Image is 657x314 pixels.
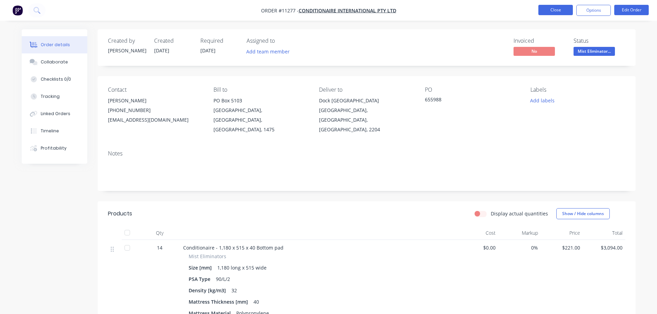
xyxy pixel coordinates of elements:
[459,244,496,251] span: $0.00
[213,105,308,134] div: [GEOGRAPHIC_DATA], [GEOGRAPHIC_DATA], [GEOGRAPHIC_DATA], 1475
[574,47,615,57] button: Mist Eliminator...
[200,38,238,44] div: Required
[299,7,396,14] a: Conditionaire International Pty Ltd
[41,42,70,48] div: Order details
[139,226,180,240] div: Qty
[491,210,548,217] label: Display actual quantities
[501,244,538,251] span: 0%
[213,87,308,93] div: Bill to
[12,5,23,16] img: Factory
[41,145,67,151] div: Profitability
[514,38,565,44] div: Invoiced
[22,36,87,53] button: Order details
[251,297,262,307] div: 40
[614,5,649,15] button: Edit Order
[108,115,202,125] div: [EMAIL_ADDRESS][DOMAIN_NAME]
[41,76,71,82] div: Checklists 0/0
[41,59,68,65] div: Collaborate
[213,96,308,105] div: PO Box 5103
[22,105,87,122] button: Linked Orders
[319,96,414,105] div: Dock [GEOGRAPHIC_DATA]
[41,111,70,117] div: Linked Orders
[189,274,213,284] div: PSA Type
[586,244,623,251] span: $3,094.00
[41,128,59,134] div: Timeline
[108,150,625,157] div: Notes
[242,47,293,56] button: Add team member
[189,253,226,260] span: Mist Eliminators
[514,47,555,55] span: No
[108,87,202,93] div: Contact
[319,87,414,93] div: Deliver to
[576,5,611,16] button: Options
[154,47,169,54] span: [DATE]
[189,285,229,295] div: Density [kg/m3]
[544,244,580,251] span: $221.00
[108,96,202,105] div: [PERSON_NAME]
[583,226,625,240] div: Total
[41,93,60,100] div: Tracking
[108,105,202,115] div: [PHONE_NUMBER]
[527,96,558,105] button: Add labels
[261,7,299,14] span: Order #11277 -
[108,210,132,218] div: Products
[189,263,215,273] div: Size [mm]
[541,226,583,240] div: Price
[157,244,162,251] span: 14
[108,47,146,54] div: [PERSON_NAME]
[22,71,87,88] button: Checklists 0/0
[108,38,146,44] div: Created by
[530,87,625,93] div: Labels
[154,38,192,44] div: Created
[22,140,87,157] button: Profitability
[247,47,293,56] button: Add team member
[108,96,202,125] div: [PERSON_NAME][PHONE_NUMBER][EMAIL_ADDRESS][DOMAIN_NAME]
[498,226,541,240] div: Markup
[574,47,615,55] span: Mist Eliminator...
[22,122,87,140] button: Timeline
[574,38,625,44] div: Status
[456,226,499,240] div: Cost
[22,88,87,105] button: Tracking
[538,5,573,15] button: Close
[189,297,251,307] div: Mattress Thickness [mm]
[425,96,511,105] div: 655988
[229,285,240,295] div: 32
[556,208,610,219] button: Show / Hide columns
[213,96,308,134] div: PO Box 5103[GEOGRAPHIC_DATA], [GEOGRAPHIC_DATA], [GEOGRAPHIC_DATA], 1475
[319,96,414,134] div: Dock [GEOGRAPHIC_DATA][GEOGRAPHIC_DATA], [GEOGRAPHIC_DATA], [GEOGRAPHIC_DATA], 2204
[425,87,519,93] div: PO
[247,38,316,44] div: Assigned to
[22,53,87,71] button: Collaborate
[215,263,269,273] div: 1,180 long x 515 wide
[213,274,233,284] div: 90/L/2
[200,47,216,54] span: [DATE]
[319,105,414,134] div: [GEOGRAPHIC_DATA], [GEOGRAPHIC_DATA], [GEOGRAPHIC_DATA], 2204
[183,244,283,251] span: Conditionaire - 1,180 x 515 x 40 Bottom pad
